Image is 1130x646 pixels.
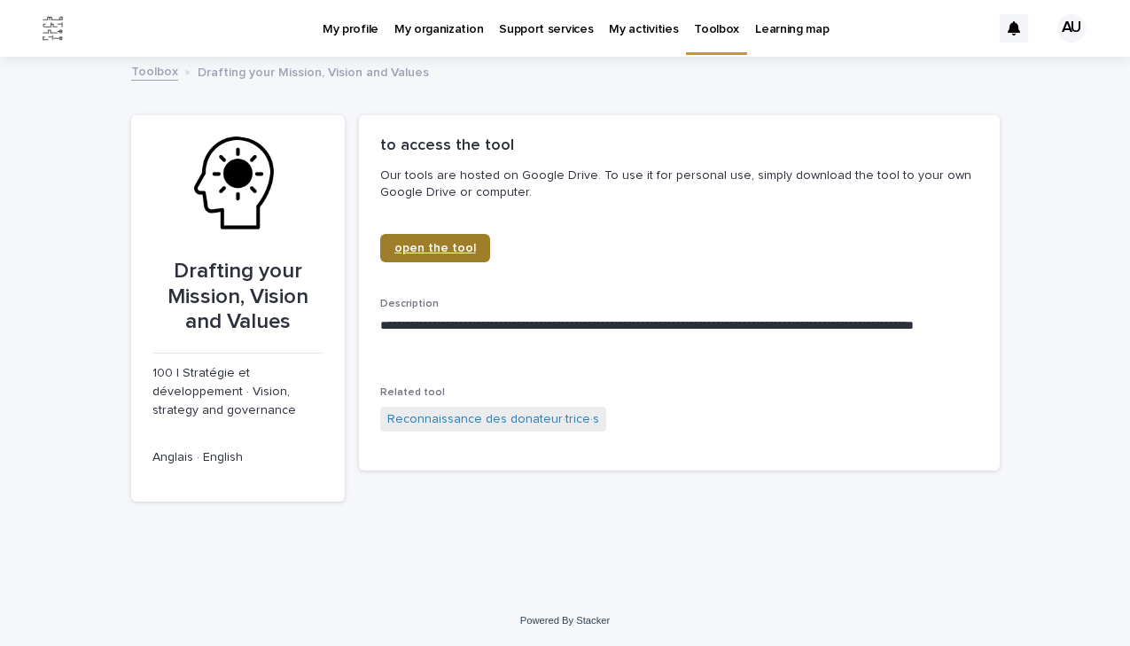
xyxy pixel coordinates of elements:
[131,60,178,81] a: Toolbox
[380,136,514,156] h2: to access the tool
[380,299,439,309] span: Description
[380,234,490,262] a: open the tool
[1057,14,1086,43] div: AU
[387,410,599,429] a: Reconnaissance des donateur·trice·s
[380,167,971,199] p: Our tools are hosted on Google Drive. To use it for personal use, simply download the tool to you...
[152,448,323,467] p: Anglais · English
[520,615,610,626] a: Powered By Stacker
[198,61,429,81] p: Drafting your Mission, Vision and Values
[152,364,323,419] p: 100 | Stratégie et développement · Vision, strategy and governance
[380,387,445,398] span: Related tool
[152,259,323,335] p: Drafting your Mission, Vision and Values
[35,11,71,46] img: Jx8JiDZqSLW7pnA6nIo1
[394,242,476,254] span: open the tool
